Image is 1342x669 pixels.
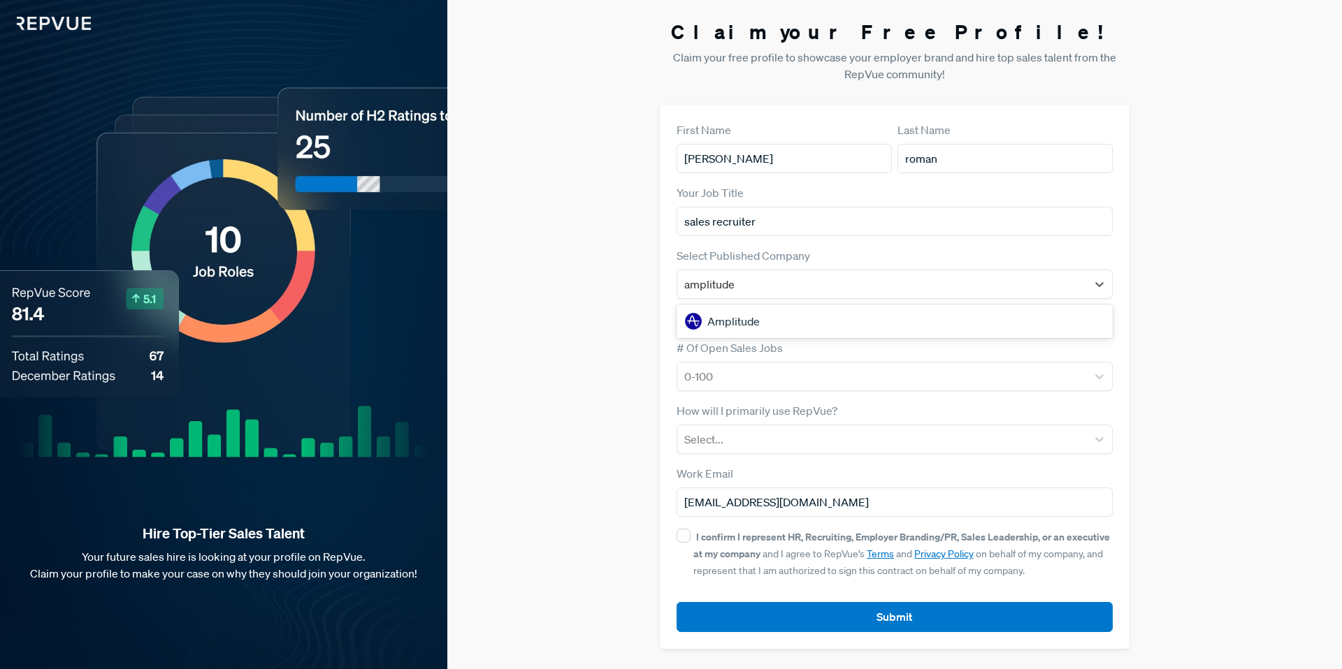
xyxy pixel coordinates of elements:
label: First Name [677,122,731,138]
p: Claim your free profile to showcase your employer brand and hire top sales talent from the RepVue... [660,49,1130,82]
a: Privacy Policy [914,547,974,560]
label: Last Name [897,122,951,138]
label: Your Job Title [677,184,744,201]
label: Work Email [677,465,733,482]
input: Last Name [897,144,1113,173]
label: Select Published Company [677,247,810,264]
input: Email [677,487,1113,517]
img: Amplitude [685,313,702,330]
h3: Claim your Free Profile! [660,20,1130,44]
button: Submit [677,602,1113,632]
strong: I confirm I represent HR, Recruiting, Employer Branding/PR, Sales Leadership, or an executive at ... [693,530,1110,560]
label: How will I primarily use RepVue? [677,402,837,419]
div: Amplitude [677,307,1113,335]
strong: Hire Top-Tier Sales Talent [22,524,425,543]
p: Your future sales hire is looking at your profile on RepVue. Claim your profile to make your case... [22,548,425,582]
a: Terms [867,547,894,560]
span: and I agree to RepVue’s and on behalf of my company, and represent that I am authorized to sign t... [693,531,1110,577]
label: # Of Open Sales Jobs [677,339,783,356]
input: First Name [677,144,892,173]
input: Title [677,207,1113,236]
